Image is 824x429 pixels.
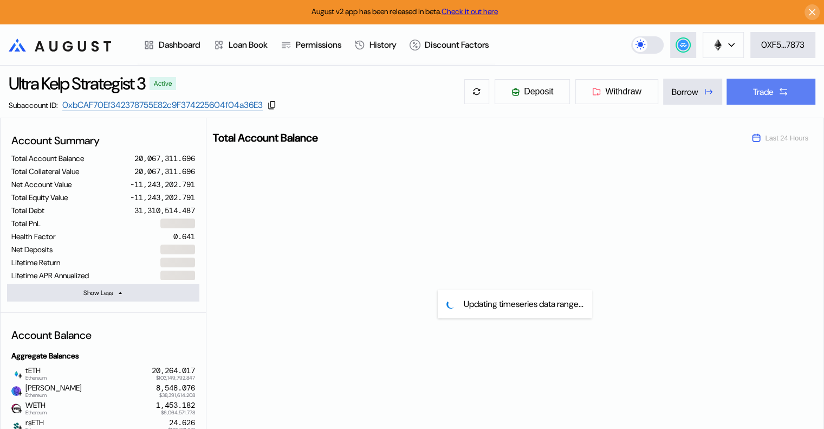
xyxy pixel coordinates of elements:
div: Loan Book [229,39,268,50]
div: 8,548.076 [156,383,195,393]
button: chain logo [703,32,744,58]
div: -11,243,202.791 [130,193,195,202]
div: Borrow [672,86,698,98]
div: Ultra Kelp Strategist 3 [9,72,145,95]
span: August v2 app has been released in beta. [312,7,498,16]
a: Dashboard [137,25,207,65]
div: Active [154,80,172,87]
div: Account Balance [7,324,199,347]
div: History [369,39,397,50]
span: WETH [21,401,47,415]
span: Ethereum [25,375,47,381]
img: svg+xml,%3c [17,373,23,379]
div: Aggregate Balances [7,347,199,365]
span: [PERSON_NAME] [21,383,82,398]
span: $103,149,792.847 [156,375,195,381]
div: Account Summary [7,129,199,152]
button: Show Less [7,284,199,302]
button: Trade [726,79,815,105]
div: Trade [753,86,774,98]
a: Discount Factors [403,25,495,65]
a: History [348,25,403,65]
a: Check it out here [442,7,498,16]
div: Health Factor [11,232,56,241]
div: -11,243,202.791 [130,180,195,189]
div: Net Account Value [11,180,72,189]
a: Loan Book [207,25,274,65]
button: 0XF5...7873 [750,32,815,58]
div: Show Less [83,289,113,297]
div: Lifetime APR Annualized [11,271,89,280]
img: svg+xml,%3c [17,390,23,396]
img: chain logo [712,39,724,51]
div: 0.641 [173,232,195,241]
div: Subaccount ID: [9,100,58,110]
a: Permissions [274,25,348,65]
img: weth.png [11,404,21,413]
div: Lifetime Return [11,258,60,267]
img: tETH_logo_2_%281%29.png [11,369,21,379]
div: 24.626 [169,418,195,427]
div: Dashboard [159,39,200,50]
span: Deposit [524,87,553,97]
button: Borrow [663,79,722,105]
div: Total PnL [11,219,41,228]
span: $6,064,571.778 [161,410,195,415]
span: Updating timeseries data range... [464,298,583,310]
span: $38,391,614.208 [159,393,195,398]
div: 20,067,311.696 [134,153,195,163]
div: Total Account Balance [11,153,84,163]
div: 31,310,514.487 [134,206,195,215]
span: Ethereum [25,410,47,415]
div: Total Debt [11,206,44,215]
div: Net Deposits [11,245,53,254]
div: Discount Factors [425,39,489,50]
span: tETH [21,366,47,380]
img: svg+xml,%3c [17,408,23,413]
div: 20,264.017 [152,366,195,375]
h2: Total Account Balance [213,132,735,143]
div: Total Equity Value [11,193,68,202]
div: 0XF5...7873 [761,39,804,50]
div: 20,067,311.696 [134,167,195,176]
button: Deposit [494,79,570,105]
img: pending [446,300,455,309]
div: Total Collateral Value [11,167,79,176]
img: weETH.png [11,386,21,396]
a: 0xbCAF70Ef342378755E82c9F374225604f04a36E3 [62,99,263,111]
button: Withdraw [575,79,659,105]
div: Permissions [296,39,341,50]
div: 1,453.182 [156,401,195,410]
span: Withdraw [605,87,641,97]
span: Ethereum [25,393,82,398]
